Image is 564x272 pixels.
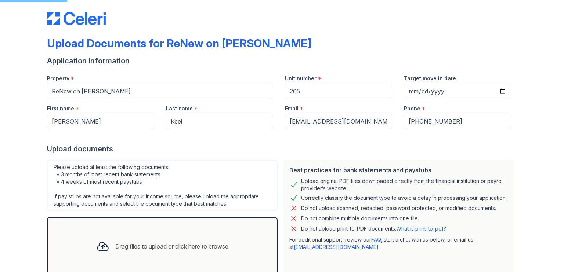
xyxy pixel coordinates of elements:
div: Drag files to upload or click here to browse [115,242,228,251]
label: Last name [166,105,193,112]
div: Best practices for bank statements and paystubs [289,166,508,174]
p: For additional support, review our , start a chat with us below, or email us at [289,236,508,251]
p: Do not upload print-to-PDF documents. [301,225,446,232]
label: Property [47,75,69,82]
a: FAQ [371,236,381,243]
label: Unit number [285,75,317,82]
div: Upload original PDF files downloaded directly from the financial institution or payroll provider’... [301,177,508,192]
div: Application information [47,56,517,66]
div: Upload Documents for ReNew on [PERSON_NAME] [47,37,311,50]
label: First name [47,105,74,112]
label: Email [285,105,299,112]
a: [EMAIL_ADDRESS][DOMAIN_NAME] [294,244,379,250]
div: Do not combine multiple documents into one file. [301,214,419,223]
label: Target move in date [404,75,456,82]
label: Phone [404,105,420,112]
img: CE_Logo_Blue-a8612792a0a2168367f1c8372b55b34899dd931a85d93a1a3d3e32e68fde9ad4.png [47,12,106,25]
div: Upload documents [47,144,517,154]
div: Do not upload scanned, redacted, password protected, or modified documents. [301,204,496,213]
div: Please upload at least the following documents: • 3 months of most recent bank statements • 4 wee... [47,160,278,211]
a: What is print-to-pdf? [396,225,446,232]
div: Correctly classify the document type to avoid a delay in processing your application. [301,194,507,202]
